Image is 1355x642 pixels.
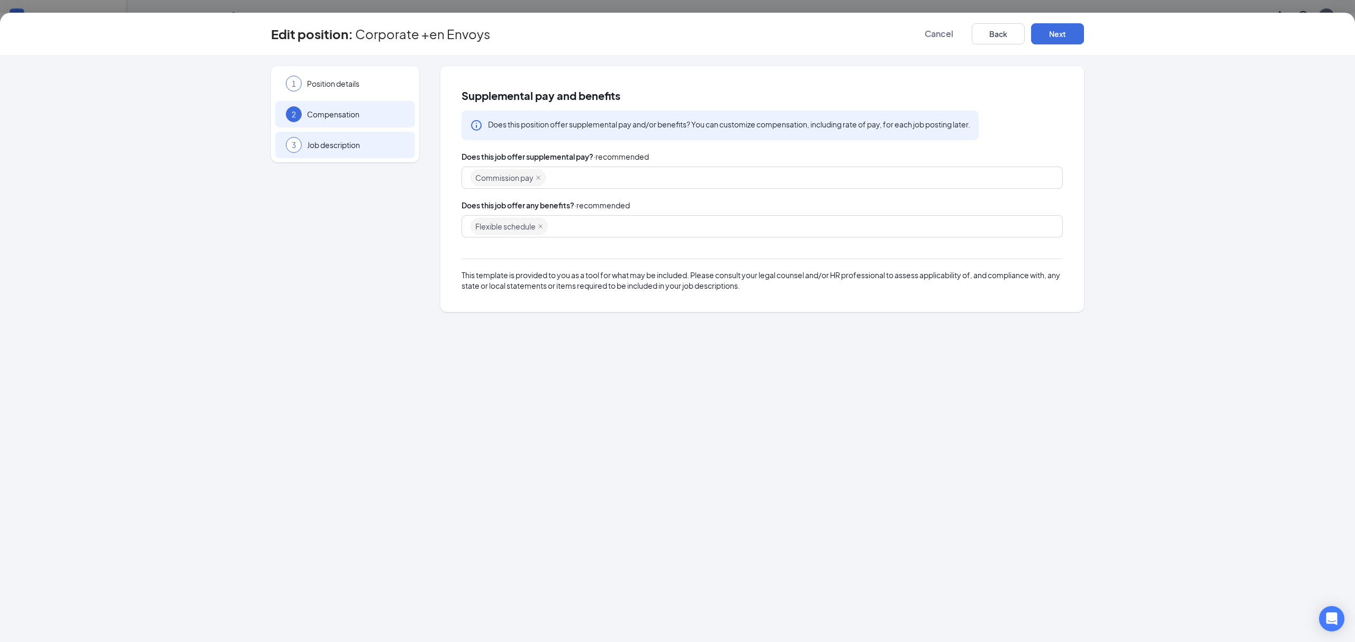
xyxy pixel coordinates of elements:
span: · recommended [574,199,630,211]
span: 3 [292,140,296,150]
span: Cancel [925,29,953,39]
span: Compensation [307,109,404,120]
div: Open Intercom Messenger [1319,606,1344,631]
button: Cancel [913,23,965,44]
svg: Info [470,119,483,132]
span: 1 [292,78,296,89]
button: Back [972,23,1025,44]
span: Corporate +en Envoys [355,29,490,39]
span: Does this job offer any benefits? [462,199,574,211]
button: Next [1031,23,1084,44]
span: close [538,224,543,229]
div: Does this position offer supplemental pay and/or benefits? You can customize compensation, includ... [488,119,970,130]
span: Commission pay [475,170,534,186]
span: Job description [307,140,404,150]
span: Supplemental pay and benefits [462,87,620,104]
div: This template is provided to you as a tool for what may be included. Please consult your legal co... [462,270,1063,291]
span: 2 [292,109,296,120]
span: Position details [307,78,404,89]
span: · recommended [593,151,649,162]
span: Flexible schedule [475,218,536,234]
span: close [536,175,541,180]
span: Does this job offer supplemental pay? [462,151,593,162]
h3: Edit position : [271,25,353,43]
